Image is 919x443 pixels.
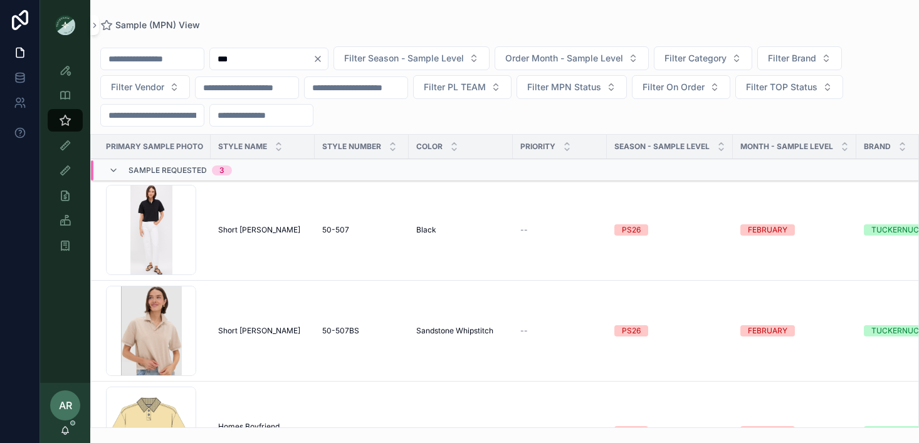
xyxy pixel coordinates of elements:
a: Double cream (pantone) [416,427,505,437]
a: Short [PERSON_NAME] [218,326,307,336]
button: Select Button [413,75,512,99]
div: FEBRUARY [748,426,787,437]
span: 50-507BS [322,326,359,336]
span: -- [520,427,528,437]
span: Short [PERSON_NAME] [218,326,300,336]
span: Brand [864,142,891,152]
span: 50-507 [322,427,349,437]
a: -- [520,427,599,437]
span: -- [520,225,528,235]
span: Double cream (pantone) [416,427,502,437]
a: Black [416,225,505,235]
div: scrollable content [40,50,90,273]
span: Filter Brand [768,52,816,65]
button: Select Button [654,46,752,70]
div: FEBRUARY [748,325,787,336]
button: Select Button [100,75,190,99]
span: Sandstone Whipstitch [416,326,493,336]
a: FEBRUARY [740,224,849,236]
button: Select Button [632,75,730,99]
span: Season - Sample Level [614,142,710,152]
span: Color [416,142,443,152]
span: Short [PERSON_NAME] [218,225,300,235]
span: Filter Category [664,52,727,65]
span: Filter On Order [643,81,705,93]
a: PS26 [614,426,725,437]
div: PS26 [622,325,641,336]
a: 50-507 [322,225,401,235]
a: PS26 [614,224,725,236]
span: -- [520,326,528,336]
div: FEBRUARY [748,224,787,236]
button: Select Button [495,46,649,70]
a: -- [520,225,599,235]
button: Select Button [517,75,627,99]
a: FEBRUARY [740,325,849,336]
span: Filter Season - Sample Level [344,52,464,65]
button: Select Button [735,75,843,99]
button: Select Button [333,46,490,70]
a: 50-507 [322,427,401,437]
span: Filter Vendor [111,81,164,93]
a: Homes Boyfriend [PERSON_NAME] [218,422,307,442]
span: Sample Requested [129,165,207,175]
div: PS26 [622,224,641,236]
div: 3 [219,165,224,175]
button: Select Button [757,46,842,70]
span: Style Name [218,142,267,152]
a: -- [520,326,599,336]
span: 50-507 [322,225,349,235]
span: PRIMARY SAMPLE PHOTO [106,142,203,152]
div: PS26 [622,426,641,437]
span: Filter TOP Status [746,81,817,93]
a: Sandstone Whipstitch [416,326,505,336]
span: Order Month - Sample Level [505,52,623,65]
a: Sample (MPN) View [100,19,200,31]
img: App logo [55,15,75,35]
span: AR [59,398,72,413]
span: PRIORITY [520,142,555,152]
button: Clear [313,54,328,64]
span: Sample (MPN) View [115,19,200,31]
span: Filter PL TEAM [424,81,486,93]
span: MONTH - SAMPLE LEVEL [740,142,833,152]
a: PS26 [614,325,725,336]
span: Style Number [322,142,381,152]
span: Black [416,225,436,235]
a: FEBRUARY [740,426,849,437]
span: Filter MPN Status [527,81,601,93]
a: 50-507BS [322,326,401,336]
a: Short [PERSON_NAME] [218,225,307,235]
